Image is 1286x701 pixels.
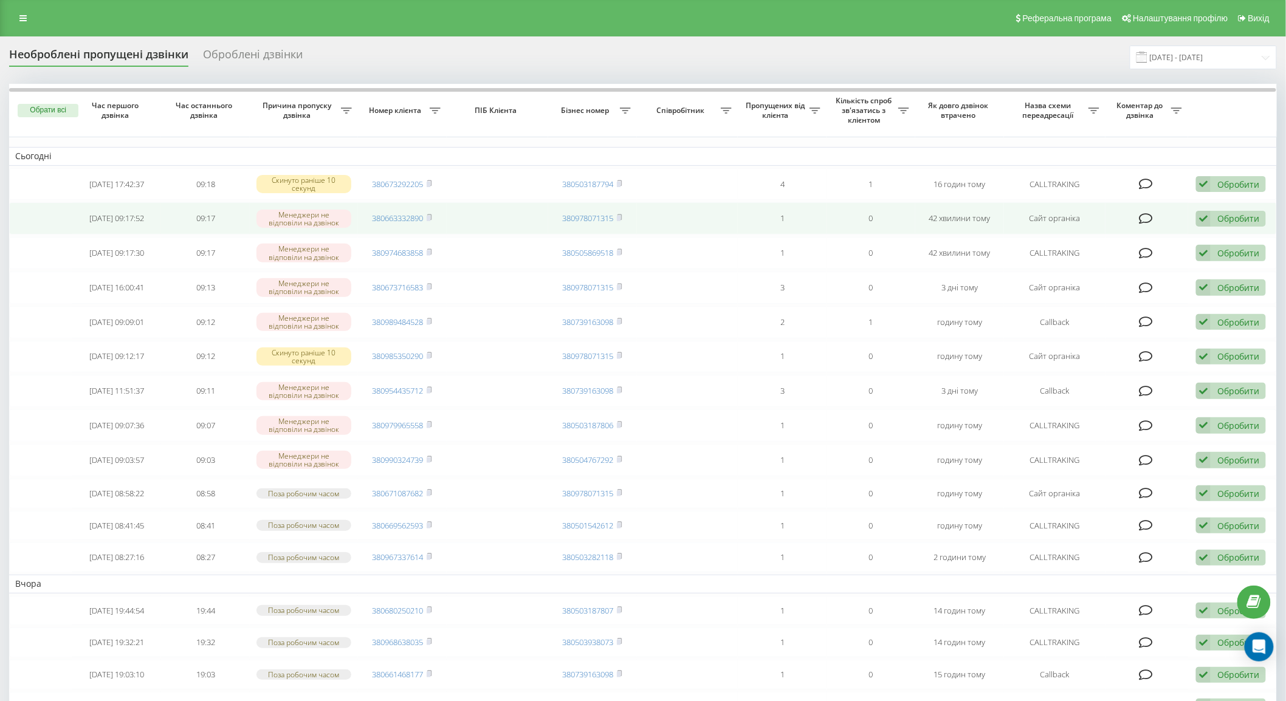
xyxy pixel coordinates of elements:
td: 09:07 [161,409,250,442]
button: Обрати всі [18,104,78,117]
td: 42 хвилини тому [915,237,1004,269]
td: [DATE] 09:07:36 [72,409,161,442]
a: 380989484528 [373,316,424,327]
a: 380669562593 [373,520,424,531]
td: 1 [738,511,827,541]
td: 14 годин тому [915,627,1004,657]
div: Обробити [1217,520,1259,532]
div: Обробити [1217,637,1259,648]
div: Менеджери не відповіли на дзвінок [256,416,352,434]
td: [DATE] 19:03:10 [72,660,161,689]
td: 1 [738,202,827,234]
td: Callback [1004,660,1105,689]
td: 1 [738,237,827,269]
td: [DATE] 16:00:41 [72,272,161,304]
td: 42 хвилини тому [915,202,1004,234]
td: Сьогодні [9,147,1277,165]
td: 19:32 [161,627,250,657]
span: Співробітник [643,106,721,115]
a: 380978071315 [563,282,614,293]
td: 0 [827,542,915,572]
a: 380954435712 [373,385,424,396]
a: 380985350290 [373,350,424,361]
td: 1 [738,660,827,689]
div: Оброблені дзвінки [203,48,303,67]
span: Назва схеми переадресації [1010,101,1088,120]
td: 1 [738,627,827,657]
td: 15 годин тому [915,660,1004,689]
td: CALLTRAKING [1004,444,1105,476]
td: 0 [827,511,915,541]
td: 0 [827,272,915,304]
a: 380967337614 [373,552,424,563]
a: 380978071315 [563,488,614,499]
td: [DATE] 19:44:54 [72,596,161,626]
a: 380503187794 [563,179,614,190]
div: Менеджери не відповіли на дзвінок [256,244,352,262]
td: 19:03 [161,660,250,689]
td: [DATE] 11:51:37 [72,375,161,407]
span: ПІБ Клієнта [457,106,537,115]
a: 380505869518 [563,247,614,258]
td: 09:11 [161,375,250,407]
div: Обробити [1217,552,1259,563]
td: годину тому [915,479,1004,508]
td: 3 [738,375,827,407]
div: Скинуто раніше 10 секунд [256,347,352,366]
td: 09:12 [161,306,250,338]
td: годину тому [915,444,1004,476]
a: 380504767292 [563,454,614,465]
td: 09:12 [161,341,250,373]
a: 380503282118 [563,552,614,563]
td: 09:03 [161,444,250,476]
a: 380663332890 [373,213,424,224]
div: Обробити [1217,179,1259,190]
div: Обробити [1217,316,1259,328]
td: 0 [827,375,915,407]
a: 380503187806 [563,420,614,431]
a: 380673716583 [373,282,424,293]
td: 09:17 [161,237,250,269]
div: Обробити [1217,247,1259,259]
td: 0 [827,409,915,442]
a: 380978071315 [563,350,614,361]
td: 0 [827,479,915,508]
div: Обробити [1217,282,1259,293]
td: 0 [827,660,915,689]
span: Час першого дзвінка [83,101,151,120]
td: 1 [738,479,827,508]
a: 380671087682 [373,488,424,499]
td: Сайт органіка [1004,341,1105,373]
td: 0 [827,237,915,269]
div: Скинуто раніше 10 секунд [256,175,352,193]
a: 380990324739 [373,454,424,465]
td: годину тому [915,511,1004,541]
td: CALLTRAKING [1004,409,1105,442]
td: [DATE] 08:41:45 [72,511,161,541]
td: годину тому [915,306,1004,338]
td: 1 [738,341,827,373]
td: Сайт органіка [1004,272,1105,304]
td: 1 [827,306,915,338]
div: Поза робочим часом [256,520,352,530]
div: Поза робочим часом [256,669,352,680]
td: Callback [1004,306,1105,338]
td: 09:17 [161,202,250,234]
div: Поза робочим часом [256,488,352,499]
td: [DATE] 08:27:16 [72,542,161,572]
div: Обробити [1217,669,1259,680]
td: 2 години тому [915,542,1004,572]
span: Вихід [1248,13,1270,23]
td: 08:27 [161,542,250,572]
td: 0 [827,596,915,626]
a: 380503938073 [563,637,614,648]
span: Кількість спроб зв'язатись з клієнтом [833,96,898,125]
td: [DATE] 17:42:37 [72,168,161,200]
td: 2 [738,306,827,338]
a: 380680250210 [373,605,424,616]
span: Пропущених від клієнта [744,101,810,120]
div: Поза робочим часом [256,605,352,615]
td: 0 [827,444,915,476]
span: Причина пропуску дзвінка [256,101,340,120]
td: 09:13 [161,272,250,304]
